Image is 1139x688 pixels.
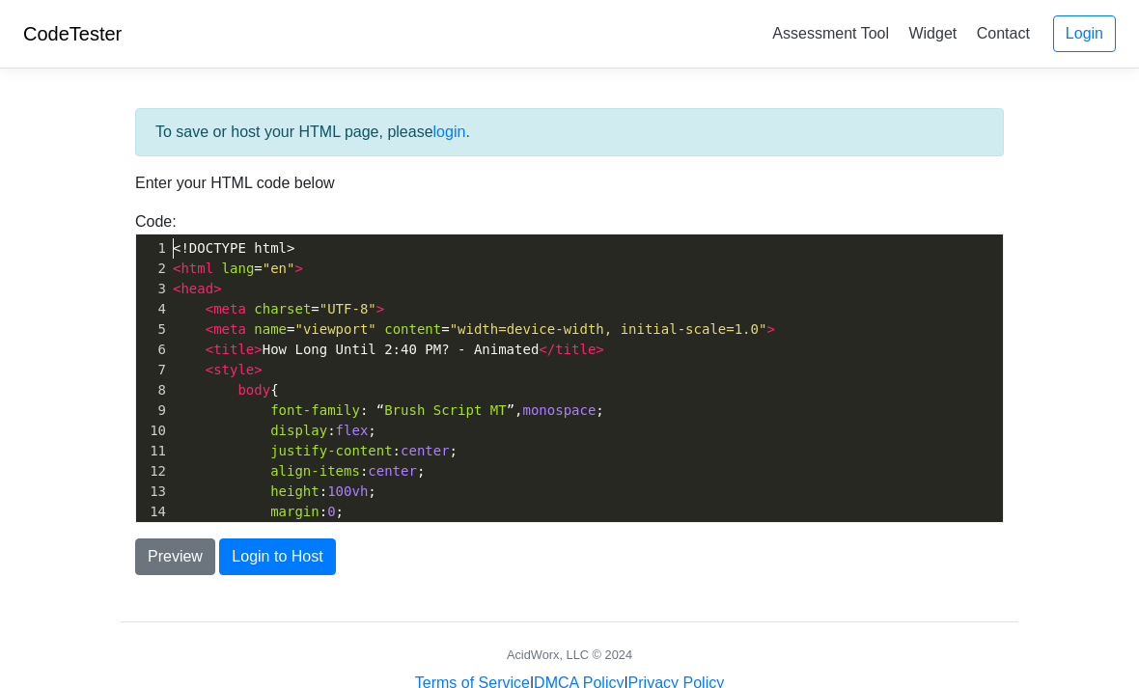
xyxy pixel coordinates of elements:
[173,240,294,256] span: <!DOCTYPE html>
[173,261,303,276] span: =
[181,281,213,296] span: head
[173,342,604,357] span: How Long Until 2:40 PM? - Animated
[764,17,897,49] a: Assessment Tool
[136,259,169,279] div: 2
[969,17,1038,49] a: Contact
[206,321,213,337] span: <
[206,362,213,377] span: <
[270,402,360,418] span: font-family
[384,402,425,418] span: Brush
[270,504,319,519] span: margin
[136,299,169,319] div: 4
[136,502,169,522] div: 14
[23,23,122,44] a: CodeTester
[270,483,319,499] span: height
[490,402,507,418] span: MT
[401,443,450,458] span: center
[263,261,295,276] span: "en"
[327,504,335,519] span: 0
[327,483,368,499] span: 100vh
[136,360,169,380] div: 7
[555,342,596,357] span: title
[173,402,604,418] span: : “ ”, ;
[173,382,279,398] span: {
[336,423,369,438] span: flex
[213,362,254,377] span: style
[507,646,632,664] div: AcidWorx, LLC © 2024
[206,301,213,316] span: <
[173,463,425,479] span: : ;
[136,380,169,400] div: 8
[173,504,344,519] span: : ;
[254,362,262,377] span: >
[539,342,555,357] span: </
[135,108,1004,156] div: To save or host your HTML page, please .
[173,483,376,499] span: : ;
[173,261,181,276] span: <
[213,321,246,337] span: meta
[136,461,169,482] div: 12
[254,301,311,316] span: charset
[1053,15,1116,52] a: Login
[901,17,964,49] a: Widget
[136,238,169,259] div: 1
[136,482,169,502] div: 13
[450,321,767,337] span: "width=device-width, initial-scale=1.0"
[219,538,335,575] button: Login to Host
[433,402,483,418] span: Script
[433,124,466,140] a: login
[136,421,169,441] div: 10
[173,443,458,458] span: : ;
[766,321,774,337] span: >
[181,261,213,276] span: html
[368,463,417,479] span: center
[213,301,246,316] span: meta
[254,342,262,357] span: >
[135,538,215,575] button: Preview
[136,279,169,299] div: 3
[254,321,287,337] span: name
[213,342,254,357] span: title
[213,281,221,296] span: >
[206,342,213,357] span: <
[173,321,775,337] span: = =
[136,400,169,421] div: 9
[173,301,384,316] span: =
[376,301,384,316] span: >
[173,423,376,438] span: : ;
[136,441,169,461] div: 11
[270,463,360,479] span: align-items
[237,382,270,398] span: body
[384,321,441,337] span: content
[319,301,376,316] span: "UTF-8"
[173,281,181,296] span: <
[294,321,375,337] span: "viewport"
[121,210,1018,523] div: Code:
[135,172,1004,195] p: Enter your HTML code below
[270,423,327,438] span: display
[596,342,603,357] span: >
[523,402,597,418] span: monospace
[136,340,169,360] div: 6
[222,261,255,276] span: lang
[136,319,169,340] div: 5
[270,443,392,458] span: justify-content
[294,261,302,276] span: >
